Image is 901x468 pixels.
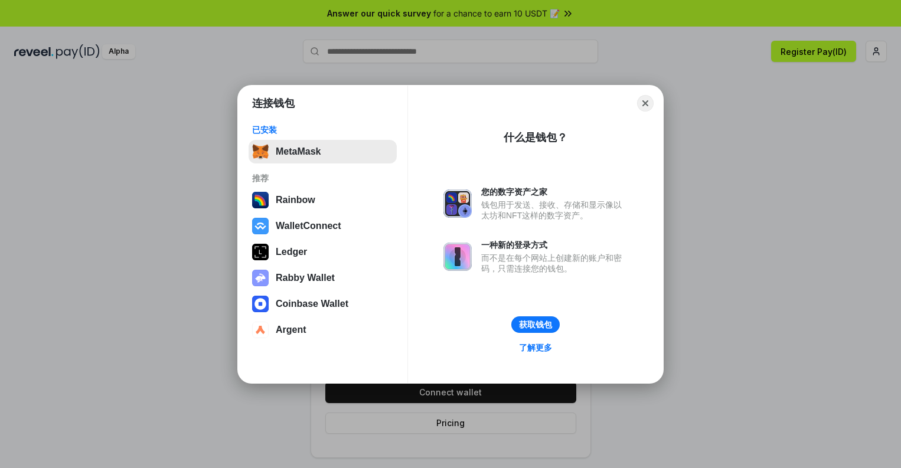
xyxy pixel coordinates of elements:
img: svg+xml,%3Csvg%20width%3D%2228%22%20height%3D%2228%22%20viewBox%3D%220%200%2028%2028%22%20fill%3D... [252,296,269,312]
img: svg+xml,%3Csvg%20xmlns%3D%22http%3A%2F%2Fwww.w3.org%2F2000%2Fsvg%22%20fill%3D%22none%22%20viewBox... [443,189,472,218]
button: 获取钱包 [511,316,560,333]
div: 推荐 [252,173,393,184]
div: 您的数字资产之家 [481,186,628,197]
button: Rabby Wallet [249,266,397,290]
div: Rabby Wallet [276,273,335,283]
img: svg+xml,%3Csvg%20xmlns%3D%22http%3A%2F%2Fwww.w3.org%2F2000%2Fsvg%22%20fill%3D%22none%22%20viewBox... [252,270,269,286]
button: Coinbase Wallet [249,292,397,316]
div: 一种新的登录方式 [481,240,628,250]
a: 了解更多 [512,340,559,355]
img: svg+xml,%3Csvg%20width%3D%22120%22%20height%3D%22120%22%20viewBox%3D%220%200%20120%20120%22%20fil... [252,192,269,208]
div: 什么是钱包？ [504,130,567,145]
img: svg+xml,%3Csvg%20fill%3D%22none%22%20height%3D%2233%22%20viewBox%3D%220%200%2035%2033%22%20width%... [252,143,269,160]
button: Argent [249,318,397,342]
div: 了解更多 [519,342,552,353]
div: Ledger [276,247,307,257]
div: 获取钱包 [519,319,552,330]
div: Argent [276,325,306,335]
img: svg+xml,%3Csvg%20width%3D%2228%22%20height%3D%2228%22%20viewBox%3D%220%200%2028%2028%22%20fill%3D... [252,322,269,338]
button: Rainbow [249,188,397,212]
div: Coinbase Wallet [276,299,348,309]
h1: 连接钱包 [252,96,295,110]
img: svg+xml,%3Csvg%20xmlns%3D%22http%3A%2F%2Fwww.w3.org%2F2000%2Fsvg%22%20fill%3D%22none%22%20viewBox... [443,243,472,271]
button: Close [637,95,654,112]
div: MetaMask [276,146,321,157]
button: WalletConnect [249,214,397,238]
button: MetaMask [249,140,397,163]
button: Ledger [249,240,397,264]
div: WalletConnect [276,221,341,231]
div: 钱包用于发送、接收、存储和显示像以太坊和NFT这样的数字资产。 [481,199,628,221]
img: svg+xml,%3Csvg%20width%3D%2228%22%20height%3D%2228%22%20viewBox%3D%220%200%2028%2028%22%20fill%3D... [252,218,269,234]
div: 已安装 [252,125,393,135]
img: svg+xml,%3Csvg%20xmlns%3D%22http%3A%2F%2Fwww.w3.org%2F2000%2Fsvg%22%20width%3D%2228%22%20height%3... [252,244,269,260]
div: Rainbow [276,195,315,205]
div: 而不是在每个网站上创建新的账户和密码，只需连接您的钱包。 [481,253,628,274]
